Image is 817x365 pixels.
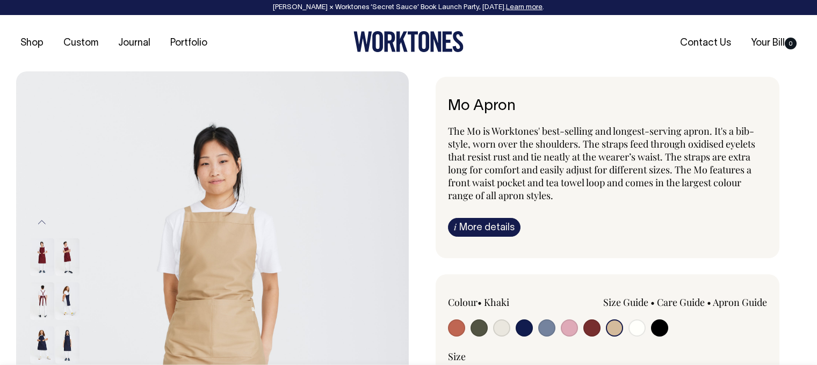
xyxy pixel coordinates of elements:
[448,125,755,202] span: The Mo is Worktones' best-selling and longest-serving apron. It's a bib-style, worn over the shou...
[30,326,54,364] img: dark-navy
[448,350,768,363] div: Size
[657,296,705,309] a: Care Guide
[676,34,735,52] a: Contact Us
[454,221,457,232] span: i
[55,282,79,320] img: dark-navy
[448,296,576,309] div: Colour
[650,296,655,309] span: •
[448,98,768,115] h6: Mo Apron
[114,34,155,52] a: Journal
[55,326,79,364] img: dark-navy
[30,238,54,276] img: burgundy
[166,34,212,52] a: Portfolio
[506,4,543,11] a: Learn more
[16,34,48,52] a: Shop
[478,296,482,309] span: •
[713,296,767,309] a: Apron Guide
[484,296,509,309] label: Khaki
[55,238,79,276] img: burgundy
[30,282,54,320] img: burgundy
[707,296,711,309] span: •
[747,34,801,52] a: Your Bill0
[603,296,648,309] a: Size Guide
[34,210,50,235] button: Previous
[785,38,797,49] span: 0
[59,34,103,52] a: Custom
[448,218,520,237] a: iMore details
[11,4,806,11] div: [PERSON_NAME] × Worktones ‘Secret Sauce’ Book Launch Party, [DATE]. .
